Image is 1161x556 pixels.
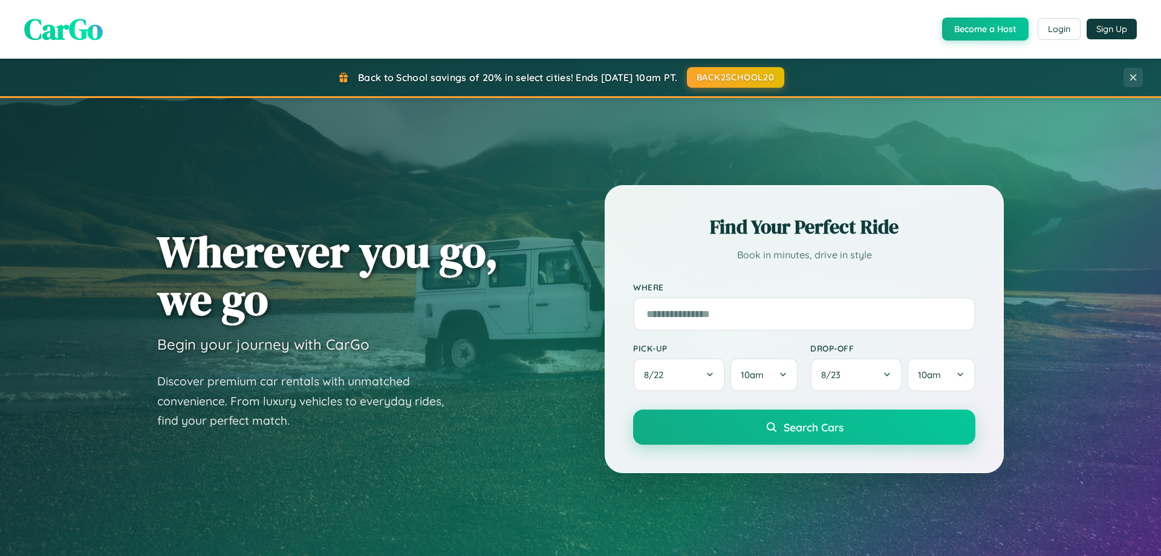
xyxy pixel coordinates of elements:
button: Become a Host [942,18,1029,41]
p: Discover premium car rentals with unmatched convenience. From luxury vehicles to everyday rides, ... [157,371,460,431]
button: 8/23 [810,358,902,391]
span: 10am [918,369,941,381]
h1: Wherever you go, we go [157,227,498,323]
button: 10am [907,358,975,391]
label: Where [633,282,975,292]
label: Pick-up [633,343,798,353]
p: Book in minutes, drive in style [633,246,975,264]
label: Drop-off [810,343,975,353]
button: BACK2SCHOOL20 [687,67,784,88]
span: CarGo [24,9,103,49]
button: Login [1038,18,1081,40]
span: 8 / 22 [644,369,669,381]
span: 10am [741,369,764,381]
button: Search Cars [633,410,975,445]
span: Back to School savings of 20% in select cities! Ends [DATE] 10am PT. [358,71,677,83]
h2: Find Your Perfect Ride [633,214,975,240]
h3: Begin your journey with CarGo [157,335,369,353]
button: Sign Up [1087,19,1137,39]
button: 8/22 [633,358,725,391]
button: 10am [730,358,798,391]
span: Search Cars [784,420,844,434]
span: 8 / 23 [821,369,847,381]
